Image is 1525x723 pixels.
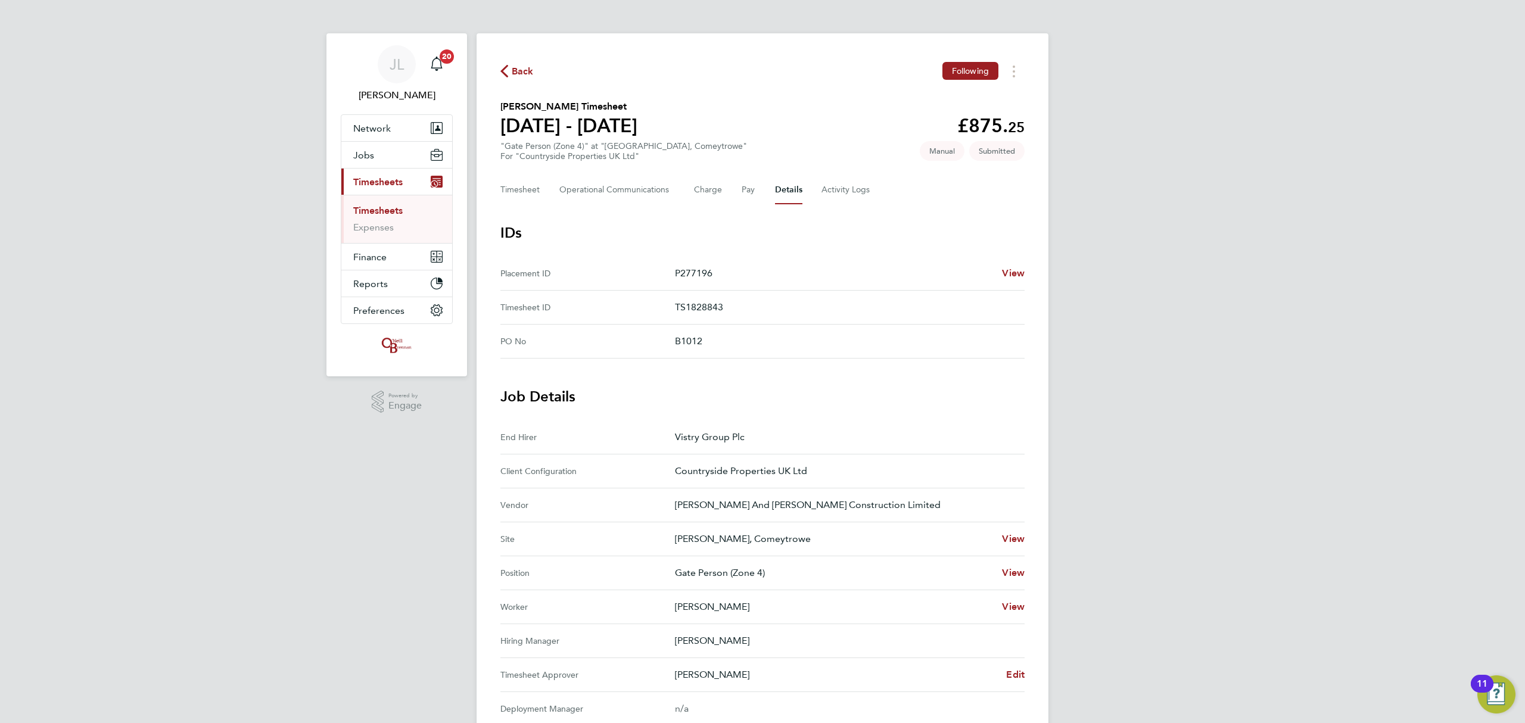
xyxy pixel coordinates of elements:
img: oneillandbrennan-logo-retina.png [379,336,414,355]
a: JL[PERSON_NAME] [341,45,453,102]
h2: [PERSON_NAME] Timesheet [500,99,637,114]
div: End Hirer [500,430,675,444]
button: Pay [742,176,756,204]
button: Preferences [341,297,452,323]
button: Activity Logs [821,176,872,204]
a: View [1002,266,1025,281]
button: Timesheets Menu [1003,62,1025,80]
div: Position [500,566,675,580]
div: For "Countryside Properties UK Ltd" [500,151,747,161]
a: View [1002,566,1025,580]
div: Client Configuration [500,464,675,478]
div: Timesheets [341,195,452,243]
span: JL [390,57,404,72]
span: Timesheets [353,176,403,188]
span: Back [512,64,534,79]
span: Network [353,123,391,134]
p: [PERSON_NAME] [675,634,1015,648]
span: Finance [353,251,387,263]
a: Edit [1006,668,1025,682]
a: Expenses [353,222,394,233]
div: Hiring Manager [500,634,675,648]
p: [PERSON_NAME], Comeytrowe [675,532,992,546]
span: View [1002,533,1025,544]
a: Go to home page [341,336,453,355]
span: This timesheet was manually created. [920,141,964,161]
p: [PERSON_NAME] And [PERSON_NAME] Construction Limited [675,498,1015,512]
a: Timesheets [353,205,403,216]
div: Placement ID [500,266,675,281]
div: 11 [1477,684,1487,699]
div: "Gate Person (Zone 4)" at "[GEOGRAPHIC_DATA], Comeytrowe" [500,141,747,161]
button: Open Resource Center, 11 new notifications [1477,675,1515,713]
button: Following [942,62,998,80]
div: Site [500,532,675,546]
a: View [1002,600,1025,614]
p: P277196 [675,266,992,281]
p: [PERSON_NAME] [675,668,997,682]
button: Details [775,176,802,204]
p: Vistry Group Plc [675,430,1015,444]
span: View [1002,267,1025,279]
span: View [1002,601,1025,612]
div: Timesheet Approver [500,668,675,682]
span: This timesheet is Submitted. [969,141,1025,161]
span: 20 [440,49,454,64]
div: Worker [500,600,675,614]
button: Reports [341,270,452,297]
span: Reports [353,278,388,289]
app-decimal: £875. [957,114,1025,137]
button: Timesheet [500,176,540,204]
span: Powered by [388,391,422,401]
p: [PERSON_NAME] [675,600,992,614]
button: Finance [341,244,452,270]
span: Engage [388,401,422,411]
span: 25 [1008,119,1025,136]
div: PO No [500,334,675,348]
a: 20 [425,45,449,83]
nav: Main navigation [326,33,467,376]
span: Edit [1006,669,1025,680]
h3: IDs [500,223,1025,242]
button: Charge [694,176,723,204]
a: Powered byEngage [372,391,422,413]
button: Jobs [341,142,452,168]
a: View [1002,532,1025,546]
p: Countryside Properties UK Ltd [675,464,1015,478]
h1: [DATE] - [DATE] [500,114,637,138]
span: Preferences [353,305,404,316]
span: Following [952,66,989,76]
span: Jobs [353,149,374,161]
div: Vendor [500,498,675,512]
h3: Job Details [500,387,1025,406]
button: Timesheets [341,169,452,195]
div: n/a [675,702,1006,716]
span: View [1002,567,1025,578]
button: Operational Communications [559,176,675,204]
button: Network [341,115,452,141]
span: Jordan Lee [341,88,453,102]
p: TS1828843 [675,300,1015,314]
p: B1012 [675,334,1015,348]
div: Timesheet ID [500,300,675,314]
div: Deployment Manager [500,702,675,716]
button: Back [500,64,534,79]
p: Gate Person (Zone 4) [675,566,992,580]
